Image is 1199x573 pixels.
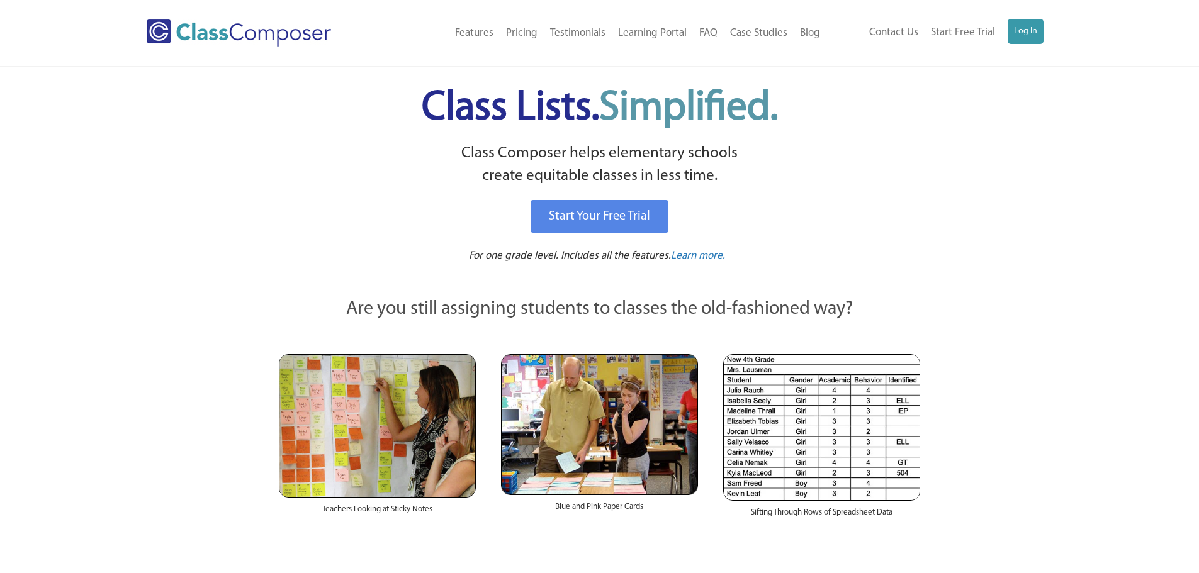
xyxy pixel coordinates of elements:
a: Start Your Free Trial [531,200,668,233]
a: Log In [1008,19,1044,44]
a: Case Studies [724,19,794,47]
img: Spreadsheets [723,354,920,501]
a: Features [449,19,500,47]
a: Learning Portal [612,19,693,47]
div: Sifting Through Rows of Spreadsheet Data [723,501,920,531]
nav: Header Menu [383,19,826,47]
div: Blue and Pink Paper Cards [501,495,698,525]
span: Start Your Free Trial [549,210,650,223]
span: Simplified. [599,88,778,129]
a: Testimonials [544,19,612,47]
p: Class Composer helps elementary schools create equitable classes in less time. [277,142,923,188]
div: Teachers Looking at Sticky Notes [279,498,476,528]
span: For one grade level. Includes all the features. [469,250,671,261]
a: Pricing [500,19,544,47]
p: Are you still assigning students to classes the old-fashioned way? [279,296,921,323]
a: FAQ [693,19,724,47]
img: Teachers Looking at Sticky Notes [279,354,476,498]
img: Blue and Pink Paper Cards [501,354,698,494]
a: Blog [794,19,826,47]
nav: Header Menu [826,19,1044,47]
span: Learn more. [671,250,725,261]
a: Learn more. [671,248,725,264]
a: Start Free Trial [925,19,1001,47]
span: Class Lists. [422,88,778,129]
a: Contact Us [863,19,925,47]
img: Class Composer [147,19,331,47]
